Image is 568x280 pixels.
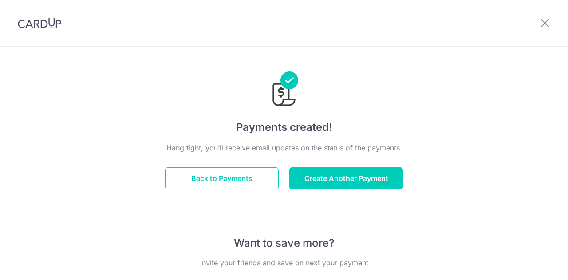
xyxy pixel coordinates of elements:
[289,167,403,189] button: Create Another Payment
[165,119,403,135] h4: Payments created!
[165,236,403,250] p: Want to save more?
[511,253,559,276] iframe: Opens a widget where you can find more information
[165,257,403,268] p: Invite your friends and save on next your payment
[18,18,61,28] img: CardUp
[165,142,403,153] p: Hang tight, you’ll receive email updates on the status of the payments.
[165,167,279,189] button: Back to Payments
[270,71,298,109] img: Payments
